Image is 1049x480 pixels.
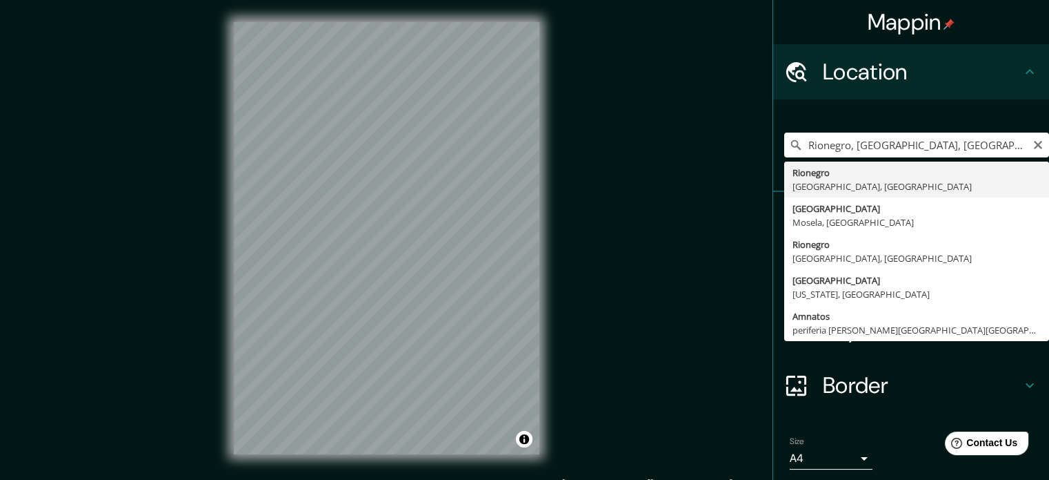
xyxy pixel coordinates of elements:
[784,133,1049,157] input: Pick your city or area
[823,58,1021,86] h4: Location
[773,192,1049,247] div: Pins
[792,215,1041,229] div: Mosela, [GEOGRAPHIC_DATA]
[792,273,1041,287] div: [GEOGRAPHIC_DATA]
[792,238,1041,251] div: Rionegro
[773,358,1049,413] div: Border
[792,166,1041,180] div: Rionegro
[790,436,804,448] label: Size
[792,323,1041,337] div: periferia [PERSON_NAME][GEOGRAPHIC_DATA][GEOGRAPHIC_DATA]
[792,180,1041,193] div: [GEOGRAPHIC_DATA], [GEOGRAPHIC_DATA]
[516,431,532,448] button: Toggle attribution
[1032,137,1043,151] button: Clear
[773,303,1049,358] div: Layout
[823,372,1021,399] h4: Border
[792,202,1041,215] div: [GEOGRAPHIC_DATA]
[943,19,955,30] img: pin-icon.png
[868,8,955,36] h4: Mappin
[926,426,1034,465] iframe: Help widget launcher
[234,22,539,454] canvas: Map
[792,287,1041,301] div: [US_STATE], [GEOGRAPHIC_DATA]
[790,448,872,470] div: A4
[792,309,1041,323] div: Amnatos
[773,247,1049,303] div: Style
[773,44,1049,99] div: Location
[792,251,1041,265] div: [GEOGRAPHIC_DATA], [GEOGRAPHIC_DATA]
[823,316,1021,344] h4: Layout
